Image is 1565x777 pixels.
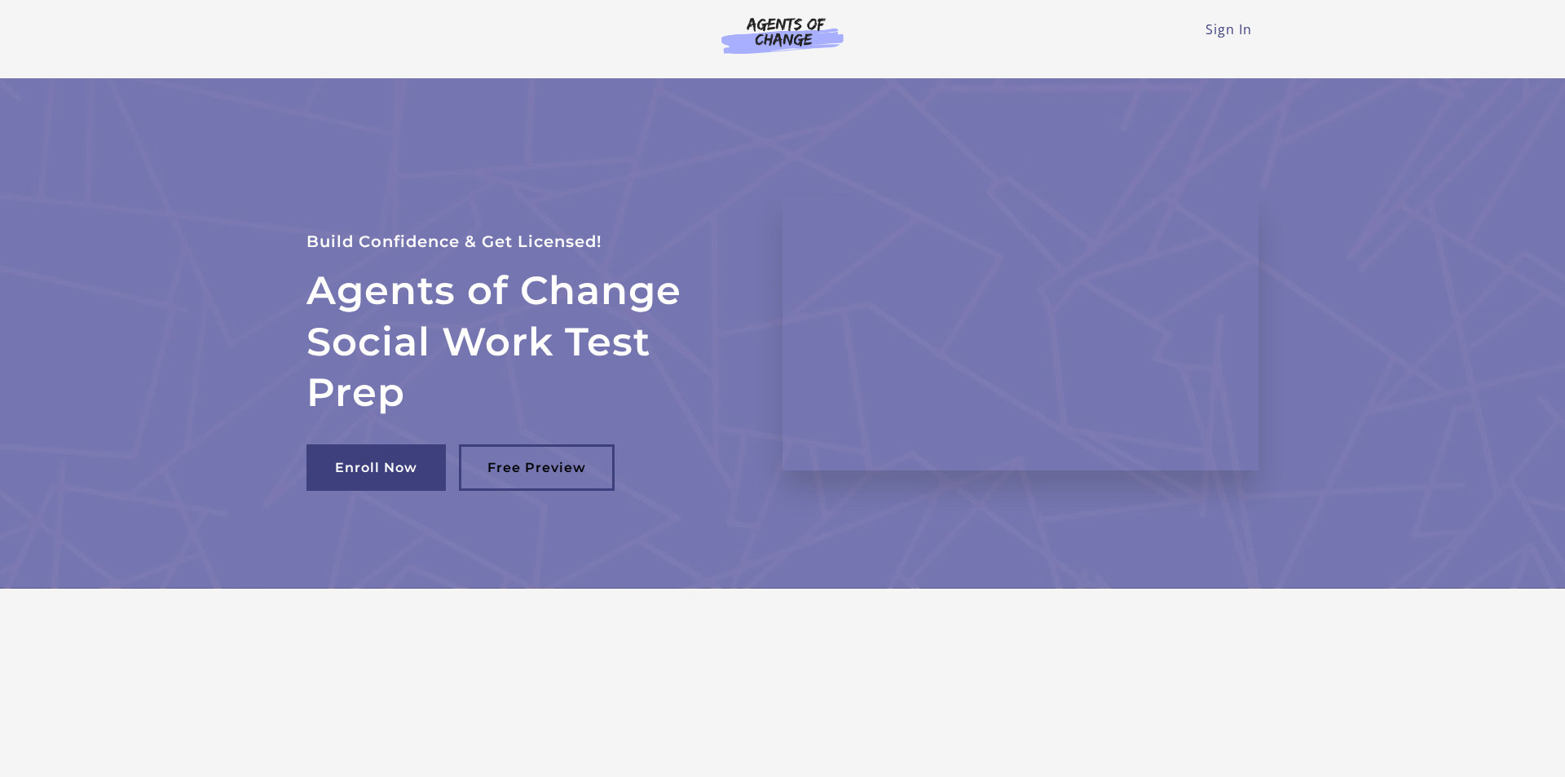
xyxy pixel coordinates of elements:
p: Build Confidence & Get Licensed! [306,228,743,255]
img: Agents of Change Logo [704,16,861,54]
a: Sign In [1206,20,1252,38]
a: Enroll Now [306,444,446,491]
h2: Agents of Change Social Work Test Prep [306,265,743,417]
a: Free Preview [459,444,615,491]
